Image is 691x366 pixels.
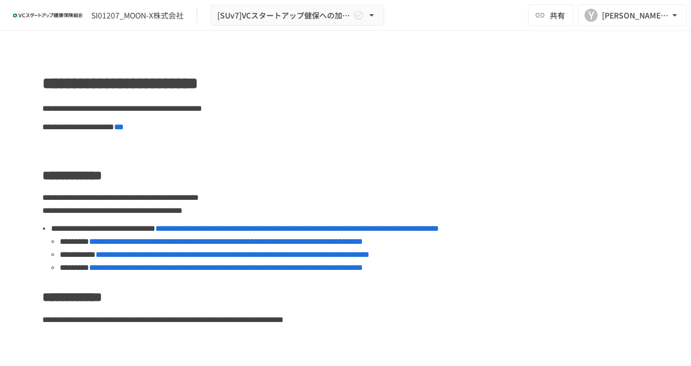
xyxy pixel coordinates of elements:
[550,9,565,21] span: 共有
[217,9,351,22] span: [SUv7]VCスタートアップ健保への加入申請手続き
[585,9,598,22] div: Y
[13,7,83,24] img: ZDfHsVrhrXUoWEWGWYf8C4Fv4dEjYTEDCNvmL73B7ox
[528,4,574,26] button: 共有
[210,5,384,26] button: [SUv7]VCスタートアップ健保への加入申請手続き
[578,4,687,26] button: Y[PERSON_NAME][EMAIL_ADDRESS][DOMAIN_NAME]
[91,10,184,21] div: SI01207_MOON-X株式会社
[602,9,669,22] div: [PERSON_NAME][EMAIL_ADDRESS][DOMAIN_NAME]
